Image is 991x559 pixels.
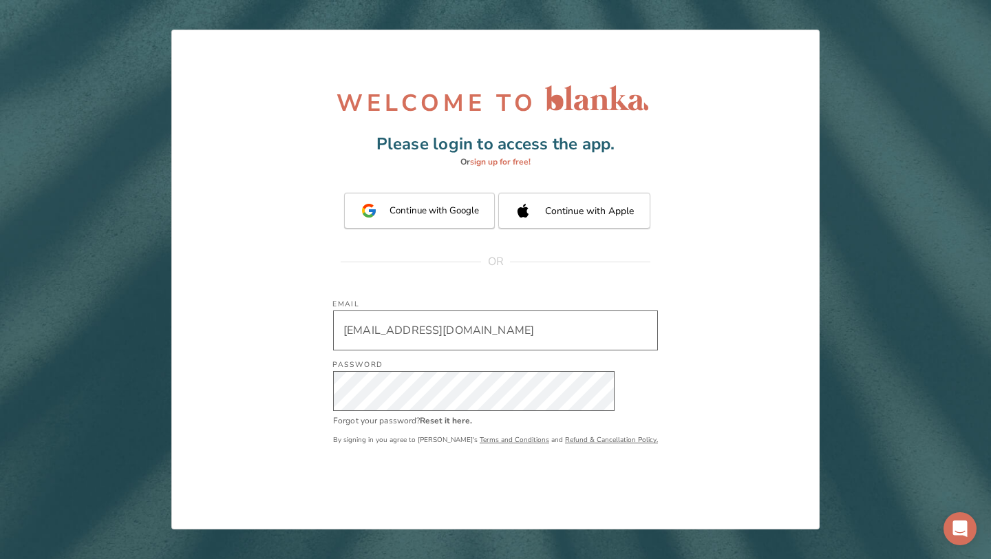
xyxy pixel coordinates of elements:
button: Continue with Google [344,193,495,229]
a: Orsign up for free! [376,156,615,167]
h4: WELCOME TO [337,89,537,118]
p: Forgot your password? [333,414,420,427]
span: OR [481,254,510,269]
label: Password [332,359,383,370]
label: Email [332,299,359,309]
a: Reset it here. [420,415,472,426]
img: Logo [538,78,655,118]
span: Continue with Apple [545,204,634,218]
p: By signing in you agree to [PERSON_NAME]'s and [333,434,658,445]
a: Terms and Conditions [480,435,549,445]
a: Refund & Cancellation Policy. [565,435,658,445]
span: sign up for free! [470,156,531,167]
div: Open Intercom Messenger [944,512,977,545]
p: Please login to access the app. [376,131,615,156]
